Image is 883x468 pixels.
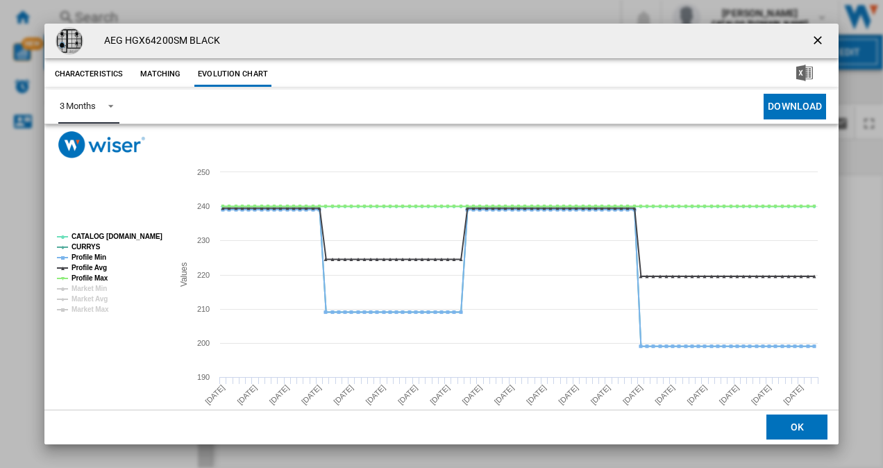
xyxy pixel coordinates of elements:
button: getI18NText('BUTTONS.CLOSE_DIALOG') [805,27,833,55]
tspan: 220 [197,271,210,279]
tspan: [DATE] [557,383,580,406]
tspan: [DATE] [428,383,451,406]
ng-md-icon: getI18NText('BUTTONS.CLOSE_DIALOG') [811,33,827,50]
tspan: [DATE] [332,383,355,406]
tspan: 250 [197,168,210,176]
tspan: Profile Avg [72,264,107,271]
tspan: [DATE] [396,383,419,406]
button: Matching [130,62,191,87]
tspan: 230 [197,236,210,244]
button: OK [766,415,827,440]
img: 10264353 [56,27,83,55]
tspan: [DATE] [235,383,258,406]
tspan: 190 [197,373,210,381]
button: Download [764,94,826,119]
button: Characteristics [51,62,127,87]
tspan: CATALOG [DOMAIN_NAME] [72,233,162,240]
div: 3 Months [60,101,96,111]
tspan: [DATE] [782,383,805,406]
tspan: 200 [197,339,210,347]
tspan: [DATE] [717,383,740,406]
tspan: [DATE] [300,383,323,406]
tspan: 240 [197,202,210,210]
tspan: [DATE] [621,383,644,406]
img: excel-24x24.png [796,65,813,81]
tspan: [DATE] [492,383,515,406]
img: logo_wiser_300x94.png [58,131,145,158]
button: Download in Excel [774,62,835,87]
tspan: [DATE] [653,383,676,406]
tspan: 210 [197,305,210,313]
tspan: [DATE] [685,383,708,406]
tspan: [DATE] [267,383,290,406]
tspan: Profile Min [72,253,106,261]
tspan: [DATE] [460,383,483,406]
tspan: [DATE] [589,383,612,406]
tspan: Market Avg [72,295,108,303]
tspan: Profile Max [72,274,108,282]
tspan: Market Min [72,285,107,292]
tspan: [DATE] [364,383,387,406]
tspan: [DATE] [750,383,773,406]
tspan: CURRYS [72,243,101,251]
button: Evolution chart [194,62,271,87]
tspan: [DATE] [203,383,226,406]
h4: AEG HGX64200SM BLACK [97,34,221,48]
tspan: Market Max [72,306,109,313]
tspan: [DATE] [525,383,548,406]
md-dialog: Product popup [44,24,839,445]
tspan: Values [178,262,188,287]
